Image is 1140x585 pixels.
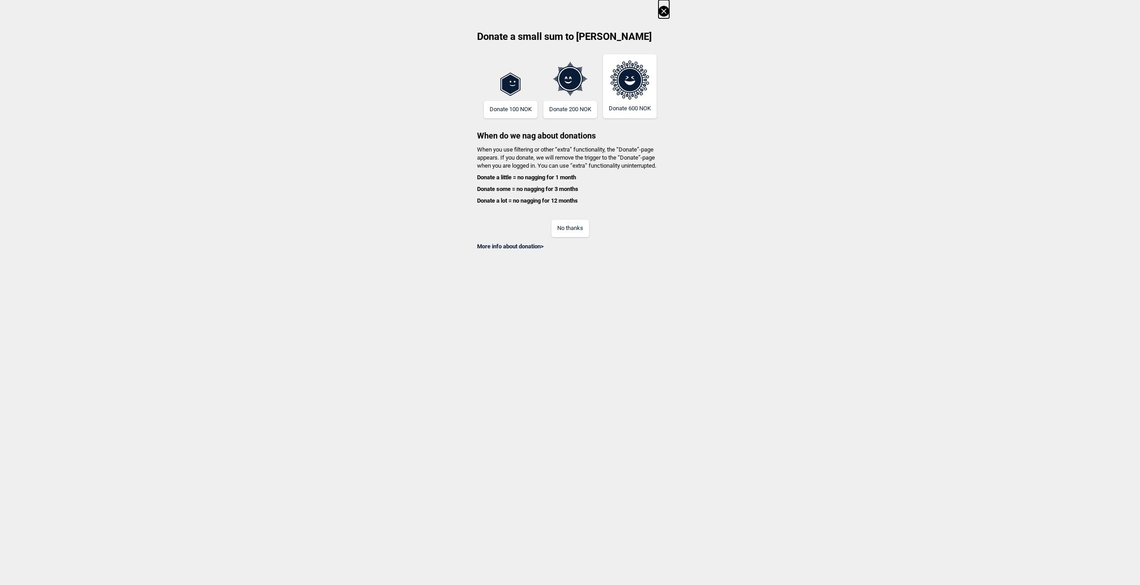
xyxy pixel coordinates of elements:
[477,197,578,204] b: Donate a lot = no nagging for 12 months
[477,243,544,250] a: More info about donation>
[477,186,578,192] b: Donate some = no nagging for 3 months
[484,101,538,118] button: Donate 100 NOK
[471,30,669,50] h2: Donate a small sum to [PERSON_NAME]
[551,220,589,237] button: No thanks
[471,146,669,205] h4: When you use filtering or other “extra” functionality, the “Donate”-page appears. If you donate, ...
[603,54,657,118] button: Donate 600 NOK
[471,118,669,141] h3: When do we nag about donations
[477,174,576,181] b: Donate a little = no nagging for 1 month
[543,101,597,118] button: Donate 200 NOK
